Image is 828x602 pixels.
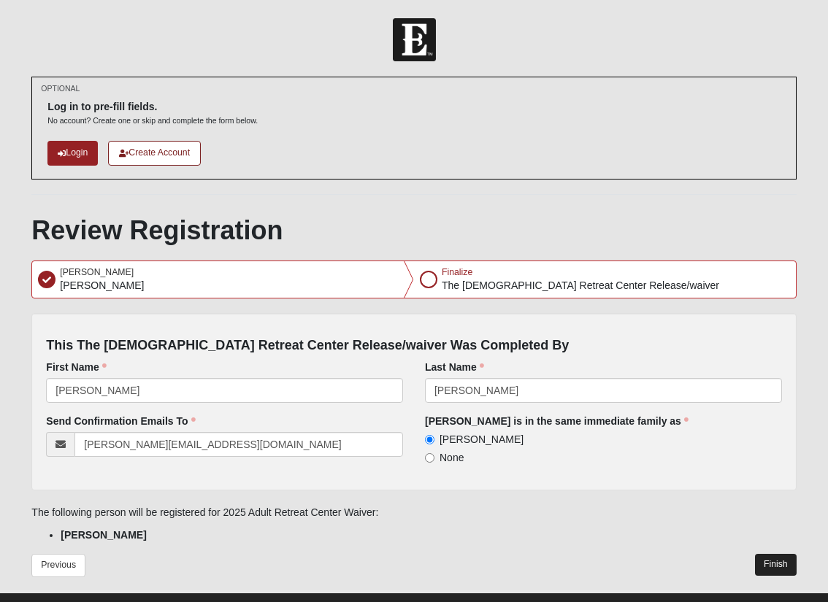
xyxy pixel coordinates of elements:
img: Church of Eleven22 Logo [393,18,436,61]
span: Finalize [442,267,472,277]
input: [PERSON_NAME] [425,435,434,444]
input: None [425,453,434,463]
label: [PERSON_NAME] is in the same immediate family as [425,414,689,428]
h4: This The [DEMOGRAPHIC_DATA] Retreat Center Release/waiver Was Completed By [46,338,781,354]
a: Create Account [108,141,201,165]
p: [PERSON_NAME] [60,278,144,293]
strong: [PERSON_NAME] [61,529,146,541]
h6: Log in to pre-fill fields. [47,101,258,113]
h1: Review Registration [31,215,796,246]
button: Finish [755,554,797,575]
button: Previous [31,554,85,576]
label: First Name [46,360,106,374]
a: Login [47,141,98,165]
label: Last Name [425,360,484,374]
p: The [DEMOGRAPHIC_DATA] Retreat Center Release/waiver [442,278,719,293]
small: OPTIONAL [41,83,80,94]
span: None [440,452,464,463]
span: [PERSON_NAME] [60,267,134,277]
p: The following person will be registered for 2025 Adult Retreat Center Waiver: [31,505,796,520]
label: Send Confirmation Emails To [46,414,195,428]
p: No account? Create one or skip and complete the form below. [47,115,258,126]
span: [PERSON_NAME] [440,433,524,445]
